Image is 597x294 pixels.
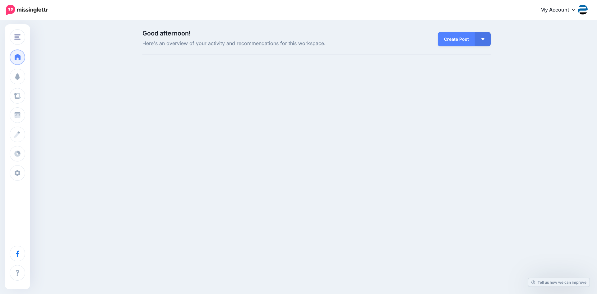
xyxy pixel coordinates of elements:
a: My Account [534,2,588,18]
a: Tell us how we can improve [528,278,590,287]
a: Create Post [438,32,475,46]
span: Here's an overview of your activity and recommendations for this workspace. [142,40,372,48]
img: menu.png [14,34,21,40]
span: Good afternoon! [142,30,191,37]
img: Missinglettr [6,5,48,15]
img: arrow-down-white.png [481,38,484,40]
